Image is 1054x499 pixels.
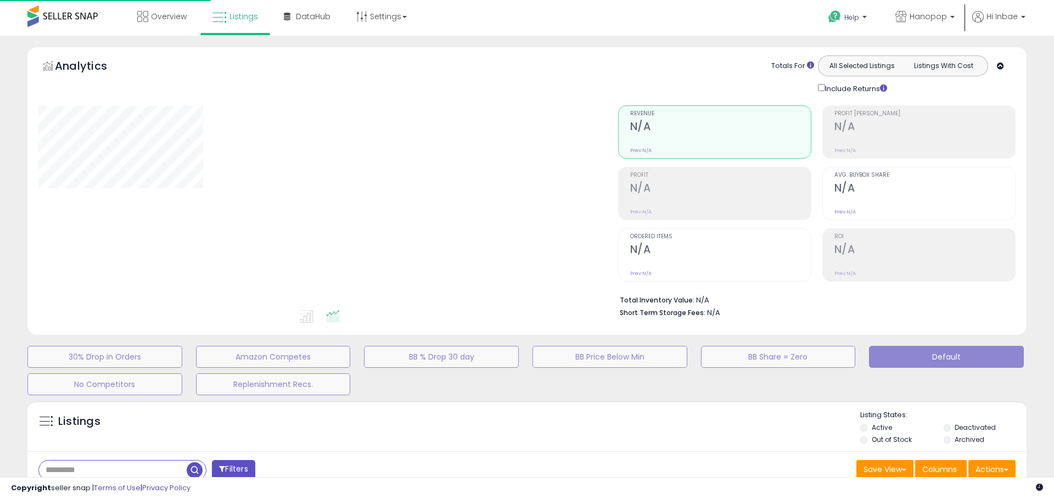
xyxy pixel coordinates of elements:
[630,243,811,258] h2: N/A
[620,293,1007,306] li: N/A
[11,483,190,494] div: seller snap | |
[27,373,182,395] button: No Competitors
[151,11,187,22] span: Overview
[810,82,900,94] div: Include Returns
[834,182,1015,197] h2: N/A
[834,147,856,154] small: Prev: N/A
[834,111,1015,117] span: Profit [PERSON_NAME]
[532,346,687,368] button: BB Price Below Min
[229,11,258,22] span: Listings
[620,295,694,305] b: Total Inventory Value:
[620,308,705,317] b: Short Term Storage Fees:
[630,172,811,178] span: Profit
[630,147,652,154] small: Prev: N/A
[630,182,811,197] h2: N/A
[11,483,51,493] strong: Copyright
[55,58,128,76] h5: Analytics
[834,234,1015,240] span: ROI
[707,307,720,318] span: N/A
[364,346,519,368] button: BB % Drop 30 day
[828,10,842,24] i: Get Help
[630,270,652,277] small: Prev: N/A
[834,120,1015,135] h2: N/A
[27,346,182,368] button: 30% Drop in Orders
[820,2,878,36] a: Help
[296,11,330,22] span: DataHub
[196,346,351,368] button: Amazon Competes
[869,346,1024,368] button: Default
[902,59,984,73] button: Listings With Cost
[630,209,652,215] small: Prev: N/A
[834,209,856,215] small: Prev: N/A
[972,11,1025,36] a: Hi Inbae
[701,346,856,368] button: BB Share = Zero
[986,11,1018,22] span: Hi Inbae
[630,120,811,135] h2: N/A
[630,234,811,240] span: Ordered Items
[834,270,856,277] small: Prev: N/A
[834,243,1015,258] h2: N/A
[834,172,1015,178] span: Avg. Buybox Share
[910,11,947,22] span: Hanopop
[196,373,351,395] button: Replenishment Recs.
[821,59,903,73] button: All Selected Listings
[771,61,814,71] div: Totals For
[630,111,811,117] span: Revenue
[844,13,859,22] span: Help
